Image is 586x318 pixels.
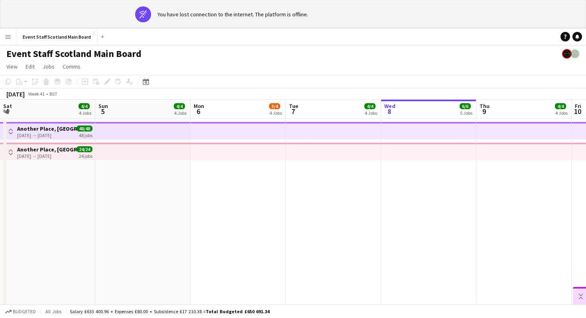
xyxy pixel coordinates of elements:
[97,107,108,116] span: 5
[26,91,46,97] span: Week 41
[194,102,204,110] span: Mon
[289,102,298,110] span: Tue
[3,61,21,72] a: View
[269,110,282,116] div: 4 Jobs
[364,103,376,109] span: 4/4
[460,110,472,116] div: 5 Jobs
[13,309,36,314] span: Budgeted
[3,102,12,110] span: Sat
[206,308,269,314] span: Total Budgeted £650 691.34
[562,49,572,59] app-user-avatar: Event Staff Scotland
[6,90,25,98] div: [DATE]
[6,63,18,70] span: View
[98,102,108,110] span: Sun
[17,146,77,153] h3: Another Place, [GEOGRAPHIC_DATA] - Front of House
[288,107,298,116] span: 7
[193,107,204,116] span: 6
[49,91,57,97] div: BST
[17,153,77,159] div: [DATE] → [DATE]
[570,49,580,59] app-user-avatar: Event Staff Scotland
[79,132,92,138] div: 48 jobs
[555,110,568,116] div: 4 Jobs
[6,48,142,60] h1: Event Staff Scotland Main Board
[174,110,187,116] div: 4 Jobs
[383,107,395,116] span: 8
[63,63,81,70] span: Comms
[17,132,77,138] div: [DATE] → [DATE]
[269,103,280,109] span: 3/4
[70,308,269,314] div: Salary £633 400.96 + Expenses £80.00 + Subsistence £17 210.38 =
[44,308,63,314] span: All jobs
[43,63,55,70] span: Jobs
[384,102,395,110] span: Wed
[77,146,92,152] span: 24/24
[39,61,58,72] a: Jobs
[79,110,91,116] div: 4 Jobs
[79,103,90,109] span: 4/4
[17,125,77,132] h3: Another Place, [GEOGRAPHIC_DATA] - Front of House
[77,126,92,132] span: 48/48
[478,107,490,116] span: 9
[174,103,185,109] span: 4/4
[59,61,84,72] a: Comms
[555,103,566,109] span: 4/4
[574,107,581,116] span: 10
[79,152,92,159] div: 24 jobs
[16,29,98,45] button: Event Staff Scotland Main Board
[157,11,308,18] div: You have lost connection to the internet. The platform is offline.
[26,63,35,70] span: Edit
[365,110,377,116] div: 4 Jobs
[22,61,38,72] a: Edit
[2,107,12,116] span: 4
[4,307,37,316] button: Budgeted
[575,102,581,110] span: Fri
[460,103,471,109] span: 6/6
[480,102,490,110] span: Thu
